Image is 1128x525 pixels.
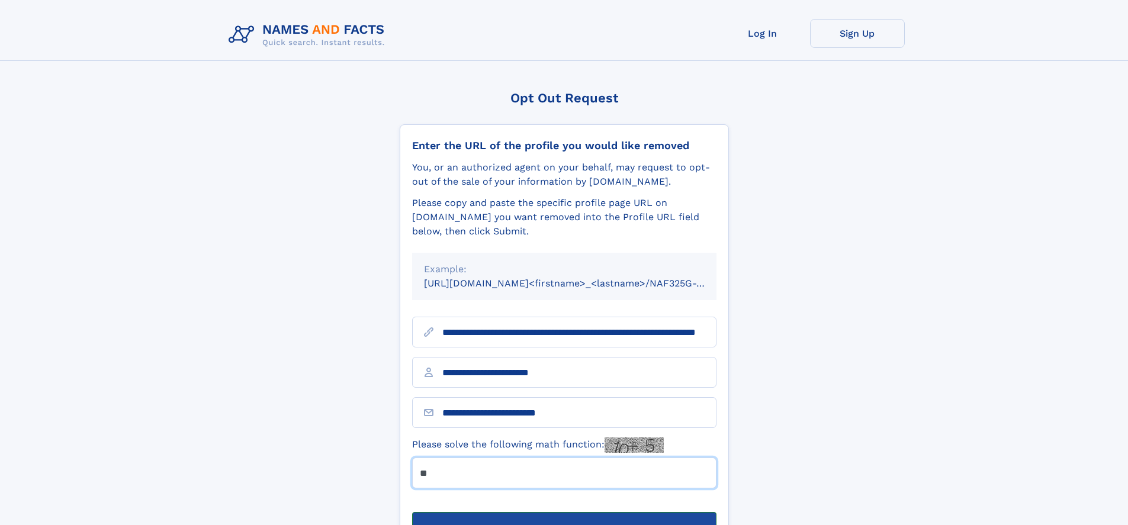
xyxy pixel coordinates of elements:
div: Enter the URL of the profile you would like removed [412,139,716,152]
img: Logo Names and Facts [224,19,394,51]
label: Please solve the following math function: [412,437,664,453]
div: You, or an authorized agent on your behalf, may request to opt-out of the sale of your informatio... [412,160,716,189]
div: Example: [424,262,705,276]
div: Please copy and paste the specific profile page URL on [DOMAIN_NAME] you want removed into the Pr... [412,196,716,239]
small: [URL][DOMAIN_NAME]<firstname>_<lastname>/NAF325G-xxxxxxxx [424,278,739,289]
div: Opt Out Request [400,91,729,105]
a: Log In [715,19,810,48]
a: Sign Up [810,19,905,48]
